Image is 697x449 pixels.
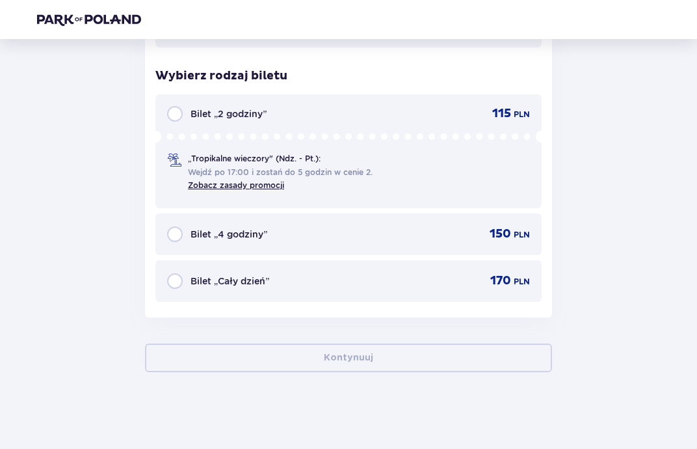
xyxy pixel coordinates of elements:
[188,167,373,178] span: Wejdź po 17:00 i zostań do 5 godzin w cenie 2.
[188,180,284,190] a: Zobacz zasady promocji
[191,107,267,120] span: Bilet „2 godziny”
[145,344,552,372] button: Kontynuuj
[191,228,267,241] span: Bilet „4 godziny”
[155,68,287,84] h3: Wybierz rodzaj biletu
[514,276,530,288] span: PLN
[37,13,141,26] img: Park of Poland logo
[514,109,530,120] span: PLN
[191,275,269,288] span: Bilet „Cały dzień”
[514,229,530,241] span: PLN
[492,106,511,122] span: 115
[490,226,511,242] span: 150
[324,351,373,364] p: Kontynuuj
[490,273,511,289] span: 170
[188,153,321,165] span: „Tropikalne wieczory" (Ndz. - Pt.):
